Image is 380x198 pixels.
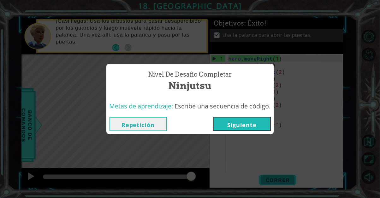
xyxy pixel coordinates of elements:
span: Nivel de desafío Completar [148,70,232,79]
span: Escribe una secuencia de código. [175,102,271,110]
button: Repetición [110,117,167,131]
button: Siguiente [213,117,271,131]
span: Metas de aprendizaje: [110,102,173,110]
span: Ninjutsu [169,79,212,92]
